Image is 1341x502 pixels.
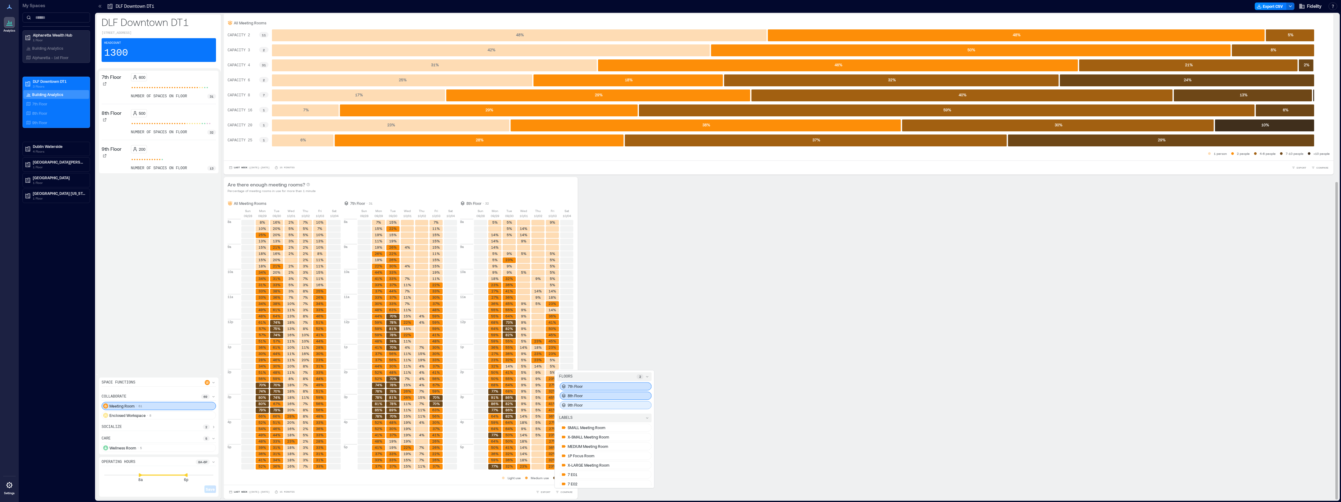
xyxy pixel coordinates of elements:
[1013,33,1021,37] text: 48 %
[210,130,213,135] p: 32
[376,220,381,224] text: 7%
[1158,138,1166,142] text: 29 %
[492,258,498,262] text: 5%
[33,84,85,89] p: 3 Floors
[317,251,323,256] text: 8%
[104,41,121,46] p: Headcount
[259,283,266,287] text: 31%
[1304,63,1309,67] text: 2 %
[288,208,294,213] p: Wed
[289,264,294,268] text: 2%
[521,239,526,243] text: 9%
[485,201,489,206] p: 32
[33,144,85,149] p: Dublin Waterside
[139,147,145,152] p: 200
[505,258,513,262] text: 23%
[491,233,499,237] text: 14%
[835,63,842,67] text: 46 %
[404,283,411,287] text: 11%
[389,276,397,281] text: 33%
[316,233,324,237] text: 10%
[375,270,382,274] text: 44%
[23,3,90,9] p: My Spaces
[432,233,440,237] text: 15%
[460,244,464,249] p: 9a
[228,489,271,495] button: Last Week |[DATE]-[DATE]
[139,75,145,80] p: 600
[505,289,513,293] text: 41%
[491,239,499,243] text: 14%
[505,276,513,281] text: 32%
[303,108,309,112] text: 7 %
[289,283,294,287] text: 5%
[273,245,280,249] text: 21%
[33,191,85,196] p: [GEOGRAPHIC_DATA] [US_STATE]
[534,289,542,293] text: 14%
[812,138,820,142] text: 37 %
[303,239,308,243] text: 2%
[550,220,555,224] text: 9%
[289,295,294,299] text: 7%
[259,295,266,299] text: 33%
[491,289,499,293] text: 27%
[390,208,396,213] p: Tue
[303,226,308,231] text: 5%
[432,245,440,249] text: 15%
[549,289,556,293] text: 14%
[33,38,85,43] p: 1 Floor
[548,213,557,218] p: 10/03
[228,181,305,188] p: Are there enough meeting rooms?
[375,264,382,268] text: 22%
[460,219,464,224] p: 8a
[554,489,574,495] button: COMPARE
[520,233,527,237] text: 14%
[259,239,266,243] text: 13%
[485,108,493,112] text: 29 %
[316,283,324,287] text: 16%
[273,258,280,262] text: 20%
[259,270,266,274] text: 34%
[273,233,280,237] text: 20%
[360,213,369,218] p: 09/28
[1316,166,1328,170] span: COMPARE
[303,283,308,287] text: 3%
[273,270,280,274] text: 20%
[259,264,266,268] text: 18%
[228,63,250,68] text: CAPACITY 4
[289,233,294,237] text: 5%
[507,270,512,274] text: 9%
[32,55,68,60] p: Alpharetta - 1st Floor
[316,239,324,243] text: 13%
[33,175,85,180] p: [GEOGRAPHIC_DATA]
[541,490,550,494] span: EXPORT
[116,3,154,9] p: DLF Downtown DT1
[32,111,47,116] p: 8th Floor
[505,213,514,218] p: 09/30
[228,219,231,224] p: 8a
[550,276,555,281] text: 5%
[432,251,440,256] text: 11%
[1288,33,1293,37] text: 5 %
[303,233,308,237] text: 5%
[300,138,306,142] text: 6 %
[375,283,382,287] text: 33%
[389,270,397,274] text: 33%
[273,226,280,231] text: 20%
[507,226,512,231] text: 5%
[535,489,552,495] button: EXPORT
[389,239,397,243] text: 19%
[228,138,252,143] text: CAPACITY 25
[374,213,383,218] p: 09/29
[303,295,308,299] text: 7%
[405,276,410,281] text: 7%
[565,208,569,213] p: Sat
[419,208,424,213] p: Thu
[389,258,397,262] text: 26%
[33,196,85,201] p: 1 Floor
[1307,3,1322,9] span: Fidelity
[507,233,512,237] text: 5%
[491,276,499,281] text: 18%
[316,258,324,262] text: 11%
[432,270,440,274] text: 19%
[279,166,294,170] p: 15 minutes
